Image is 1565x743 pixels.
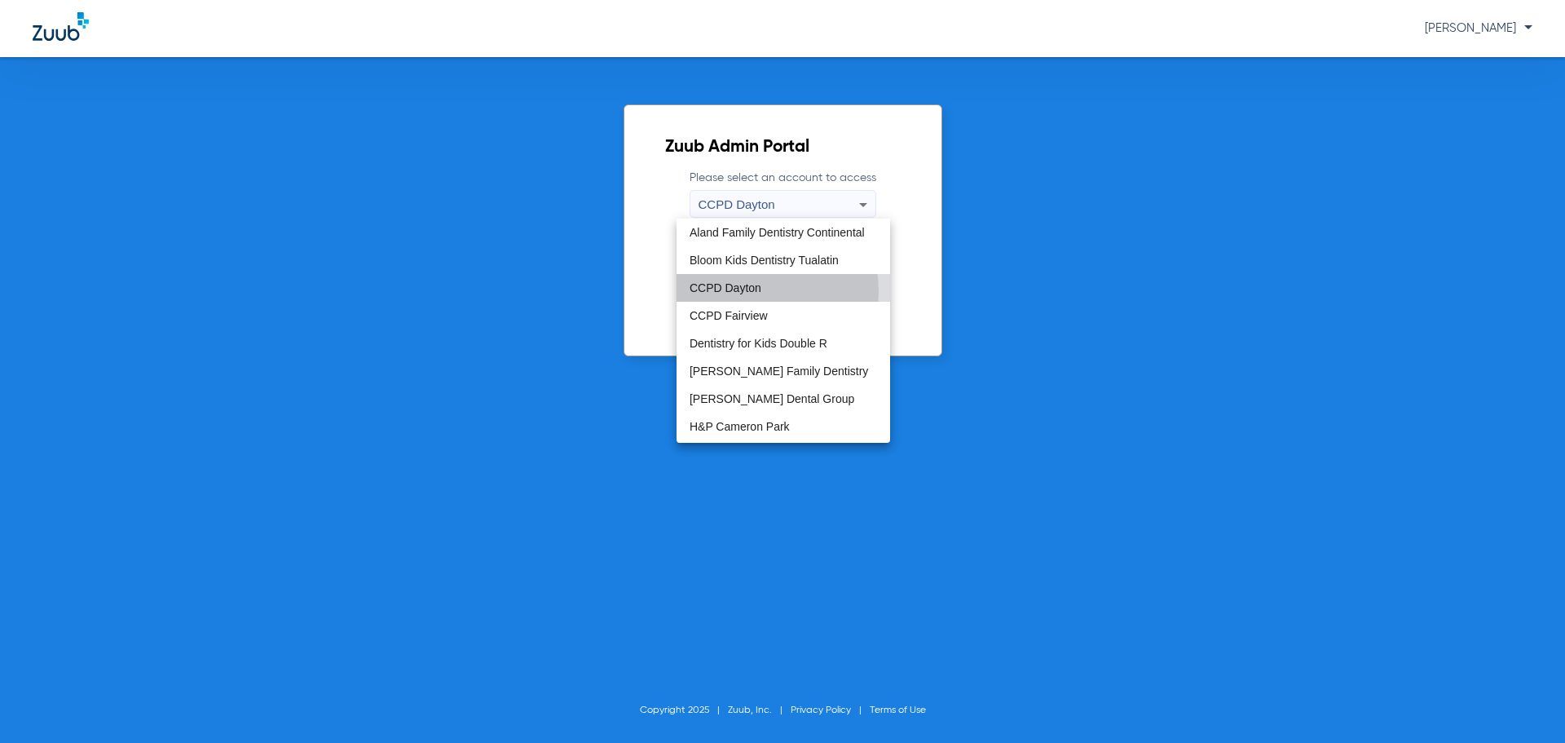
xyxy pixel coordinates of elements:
li: Zuub, Inc. [728,702,791,719]
span: CCPD Dayton [699,197,775,211]
a: Terms of Use [870,705,926,715]
a: Privacy Policy [791,705,851,715]
span: [PERSON_NAME] [1425,22,1532,34]
li: Copyright 2025 [640,702,728,719]
iframe: Chat Widget [1483,665,1565,743]
button: Access Account [706,279,859,311]
span: Access Account [738,289,827,302]
label: Please select an account to access [690,170,876,218]
img: Zuub Logo [33,12,89,41]
h2: Zuub Admin Portal [665,139,901,156]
